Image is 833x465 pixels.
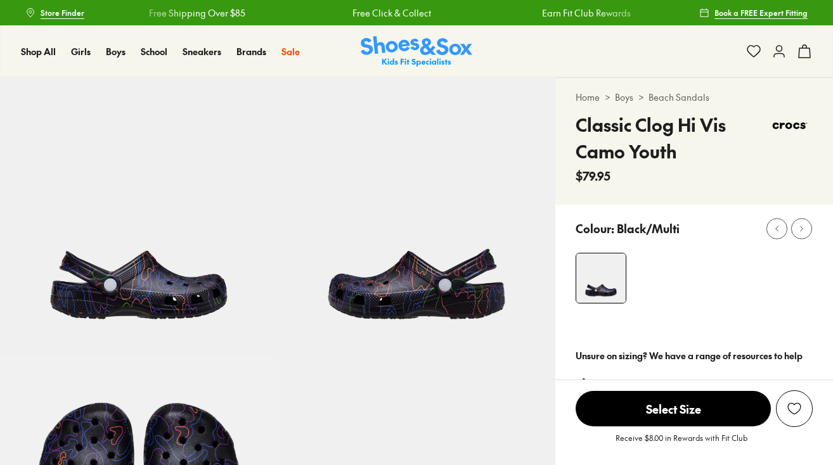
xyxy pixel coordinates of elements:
a: Free Shipping Over $85 [149,6,245,20]
button: Add to Wishlist [776,390,813,427]
a: Beach Sandals [649,91,709,104]
p: Receive $8.00 in Rewards with Fit Club [616,432,747,455]
div: Unsure on sizing? We have a range of resources to help [576,349,813,362]
a: Girls [71,45,91,58]
span: $79.95 [576,167,610,184]
img: 4-553309_1 [576,253,626,303]
a: Shop All [21,45,56,58]
a: Shoes & Sox [361,36,472,67]
a: Boys [106,45,126,58]
a: Sneakers [183,45,221,58]
span: Store Finder [41,7,84,18]
p: Colour: [576,220,614,237]
a: Sale [281,45,300,58]
div: > > [576,91,813,104]
a: Home [576,91,600,104]
p: Black/Multi [617,220,680,237]
img: 5-553310_1 [278,77,555,355]
span: Select Size [576,391,771,426]
img: SNS_Logo_Responsive.svg [361,36,472,67]
button: Select Size [576,390,771,427]
a: School [141,45,167,58]
a: Size guide & tips [593,378,670,392]
a: Earn Fit Club Rewards [542,6,631,20]
a: Store Finder [25,1,84,24]
h4: Classic Clog Hi Vis Camo Youth [576,111,767,165]
span: Book a FREE Expert Fitting [714,7,808,18]
img: Vendor logo [767,111,813,140]
a: Free Click & Collect [352,6,431,20]
a: Brands [236,45,266,58]
a: Book a FREE Expert Fitting [699,1,808,24]
a: Boys [615,91,633,104]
